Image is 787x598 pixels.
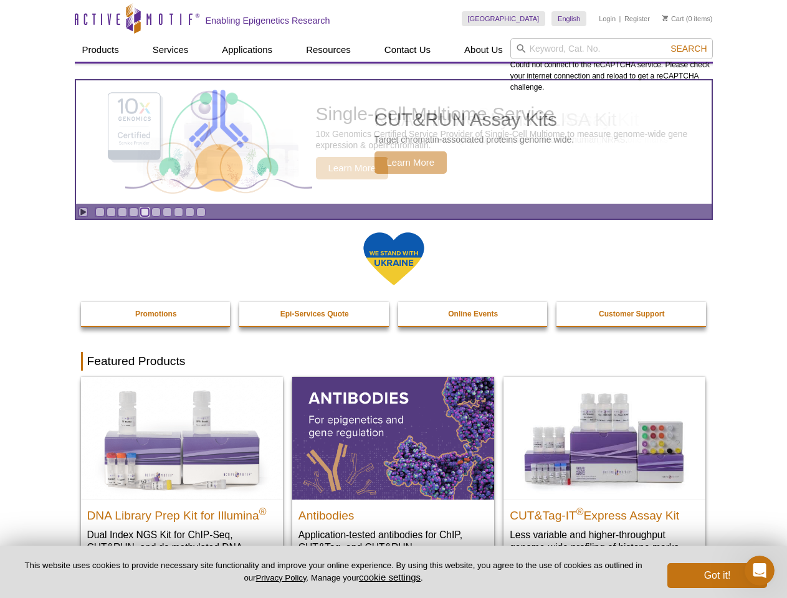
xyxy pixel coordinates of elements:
a: Login [599,14,616,23]
a: Go to slide 10 [196,207,206,217]
sup: ® [259,506,267,516]
h2: Enabling Epigenetics Research [206,15,330,26]
a: [GEOGRAPHIC_DATA] [462,11,546,26]
div: Could not connect to the reCAPTCHA service. Please check your internet connection and reload to g... [510,38,713,93]
li: | [619,11,621,26]
p: This website uses cookies to provide necessary site functionality and improve your online experie... [20,560,647,584]
li: (0 items) [662,11,713,26]
a: Toggle autoplay [79,207,88,217]
img: CUT&Tag-IT® Express Assay Kit [503,377,705,499]
span: Learn More [374,151,447,174]
h2: CUT&RUN Assay Kits [374,110,575,129]
a: Products [75,38,126,62]
img: DNA Library Prep Kit for Illumina [81,377,283,499]
img: Your Cart [662,15,668,21]
strong: Promotions [135,310,177,318]
a: All Antibodies Antibodies Application-tested antibodies for ChIP, CUT&Tag, and CUT&RUN. [292,377,494,566]
a: Online Events [398,302,549,326]
a: CUT&Tag-IT® Express Assay Kit CUT&Tag-IT®Express Assay Kit Less variable and higher-throughput ge... [503,377,705,566]
button: cookie settings [359,572,421,582]
a: English [551,11,586,26]
a: CUT&RUN Assay Kits CUT&RUN Assay Kits Target chromatin-associated proteins genome wide. Learn More [76,80,712,204]
strong: Online Events [448,310,498,318]
button: Search [667,43,710,54]
article: CUT&RUN Assay Kits [76,80,712,204]
p: Target chromatin-associated proteins genome wide. [374,134,575,145]
a: Go to slide 9 [185,207,194,217]
a: Contact Us [377,38,438,62]
a: Epi-Services Quote [239,302,390,326]
img: We Stand With Ukraine [363,231,425,287]
strong: Epi-Services Quote [280,310,349,318]
a: Promotions [81,302,232,326]
a: Go to slide 8 [174,207,183,217]
strong: Customer Support [599,310,664,318]
iframe: Intercom live chat [745,556,775,586]
span: Search [670,44,707,54]
button: Got it! [667,563,767,588]
a: Go to slide 3 [118,207,127,217]
a: Go to slide 1 [95,207,105,217]
a: Customer Support [556,302,707,326]
p: Application-tested antibodies for ChIP, CUT&Tag, and CUT&RUN. [298,528,488,554]
a: Applications [214,38,280,62]
a: Privacy Policy [255,573,306,582]
h2: Antibodies [298,503,488,522]
p: Less variable and higher-throughput genome-wide profiling of histone marks​. [510,528,699,554]
p: Dual Index NGS Kit for ChIP-Seq, CUT&RUN, and ds methylated DNA assays. [87,528,277,566]
img: All Antibodies [292,377,494,499]
a: Resources [298,38,358,62]
h2: CUT&Tag-IT Express Assay Kit [510,503,699,522]
a: Go to slide 7 [163,207,172,217]
a: Go to slide 5 [140,207,150,217]
a: Register [624,14,650,23]
a: About Us [457,38,510,62]
a: Services [145,38,196,62]
a: Go to slide 4 [129,207,138,217]
a: Go to slide 2 [107,207,116,217]
input: Keyword, Cat. No. [510,38,713,59]
a: Cart [662,14,684,23]
a: DNA Library Prep Kit for Illumina DNA Library Prep Kit for Illumina® Dual Index NGS Kit for ChIP-... [81,377,283,578]
h2: DNA Library Prep Kit for Illumina [87,503,277,522]
a: Go to slide 6 [151,207,161,217]
h2: Featured Products [81,352,707,371]
sup: ® [576,506,584,516]
img: CUT&RUN Assay Kits [125,85,312,199]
